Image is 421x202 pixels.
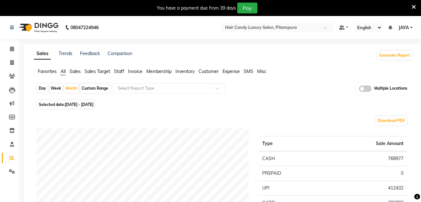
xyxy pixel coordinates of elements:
[65,102,93,107] span: [DATE] - [DATE]
[37,84,48,93] div: Day
[80,51,100,56] a: Feedback
[70,19,99,36] b: 08047224946
[258,166,322,181] td: PREPAID
[37,101,95,109] span: Selected date:
[198,69,219,74] span: Customer
[376,116,407,125] button: Download PDF
[108,51,132,56] a: Comparison
[322,181,407,195] td: 412432
[61,69,66,74] span: All
[322,151,407,166] td: 768977
[128,69,142,74] span: Invoice
[49,84,63,93] div: Week
[258,136,322,151] th: Type
[69,69,81,74] span: Sales
[38,69,57,74] span: Favorites
[175,69,195,74] span: Inventory
[237,3,257,13] button: Pay
[223,69,240,74] span: Expense
[258,181,322,195] td: UPI
[258,151,322,166] td: CASH
[80,84,110,93] div: Custom Range
[257,69,266,74] span: Misc
[374,85,407,92] span: Multiple Locations
[399,24,409,31] span: JAYA
[157,5,236,12] div: You have a payment due from 39 days
[114,69,124,74] span: Staff
[377,51,412,60] button: Generate Report
[322,166,407,181] td: 0
[85,69,110,74] span: Sales Target
[322,136,407,151] th: Sale Amount
[34,48,51,60] a: Sales
[59,51,72,56] a: Trends
[146,69,172,74] span: Membership
[244,69,253,74] span: SMS
[16,19,60,36] img: logo
[64,84,79,93] div: Month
